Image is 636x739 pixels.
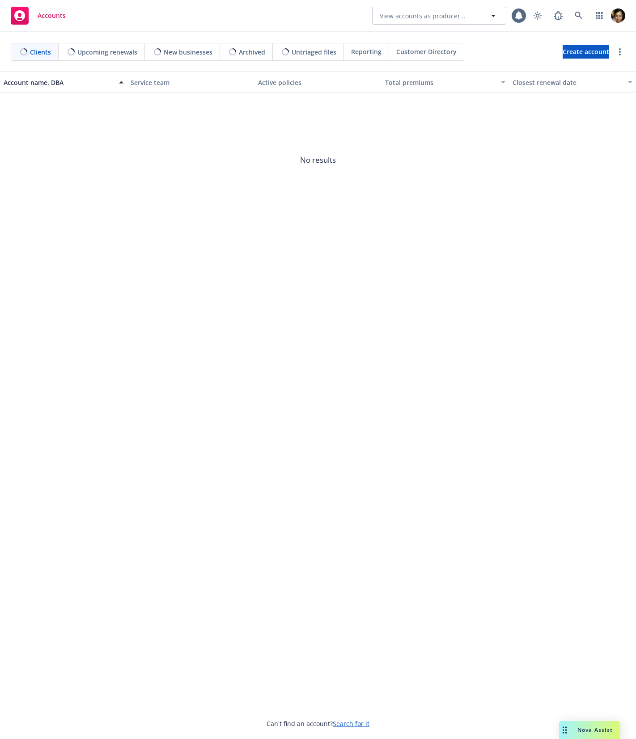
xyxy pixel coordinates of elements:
div: Account name, DBA [4,78,114,87]
span: Untriaged files [292,47,336,57]
div: Active policies [258,78,378,87]
button: Closest renewal date [509,72,636,93]
div: Closest renewal date [513,78,623,87]
a: more [615,46,625,57]
span: Can't find an account? [267,719,369,728]
span: Clients [30,47,51,57]
a: Search for it [333,719,369,728]
span: Upcoming renewals [77,47,137,57]
button: Total premiums [382,72,509,93]
a: Toggle theme [529,7,547,25]
div: Total premiums [385,78,495,87]
a: Accounts [7,3,69,28]
button: Active policies [254,72,382,93]
span: Reporting [351,47,382,56]
span: Archived [239,47,265,57]
button: Service team [127,72,254,93]
a: Report a Bug [549,7,567,25]
a: Create account [563,45,609,59]
a: Search [570,7,588,25]
span: View accounts as producer... [380,11,466,21]
a: Switch app [590,7,608,25]
span: Create account [563,43,609,60]
button: Nova Assist [559,721,620,739]
div: Drag to move [559,721,570,739]
button: View accounts as producer... [372,7,506,25]
span: Nova Assist [577,726,613,734]
div: Service team [131,78,250,87]
img: photo [611,8,625,23]
span: Accounts [38,12,66,19]
span: Customer Directory [396,47,457,56]
span: New businesses [164,47,212,57]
